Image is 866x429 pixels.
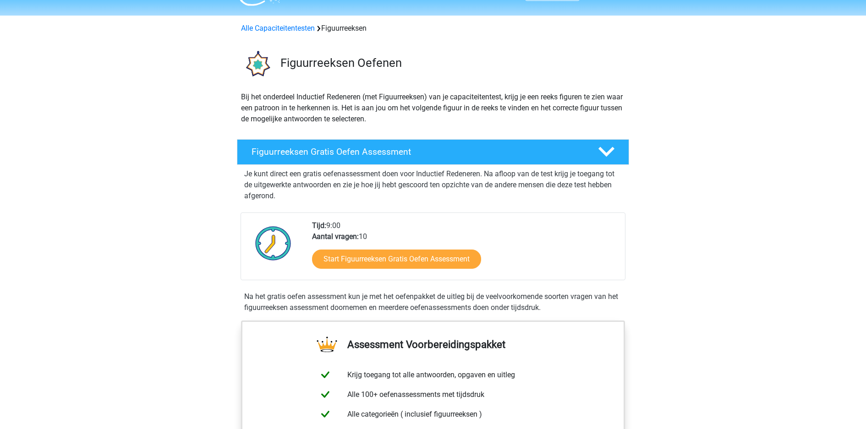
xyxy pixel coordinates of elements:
b: Aantal vragen: [312,232,359,241]
a: Figuurreeksen Gratis Oefen Assessment [233,139,633,165]
a: Alle Capaciteitentesten [241,24,315,33]
div: Na het gratis oefen assessment kun je met het oefenpakket de uitleg bij de veelvoorkomende soorte... [241,291,625,313]
p: Bij het onderdeel Inductief Redeneren (met Figuurreeksen) van je capaciteitentest, krijg je een r... [241,92,625,125]
h4: Figuurreeksen Gratis Oefen Assessment [252,147,583,157]
img: Klok [250,220,296,266]
img: figuurreeksen [237,45,276,84]
p: Je kunt direct een gratis oefenassessment doen voor Inductief Redeneren. Na afloop van de test kr... [244,168,622,201]
div: Figuurreeksen [237,23,629,34]
h3: Figuurreeksen Oefenen [280,56,622,70]
b: Tijd: [312,221,326,230]
div: 9:00 10 [305,220,625,280]
a: Start Figuurreeksen Gratis Oefen Assessment [312,250,481,269]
